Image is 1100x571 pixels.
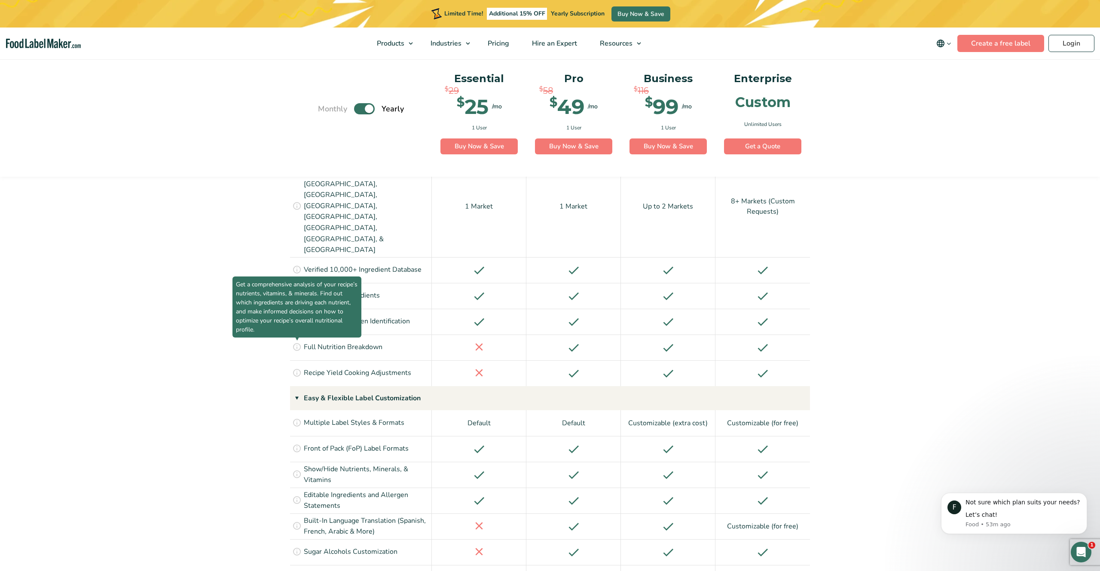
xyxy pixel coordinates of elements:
[477,28,519,59] a: Pricing
[304,464,429,486] p: Show/Hide Nutrients, Minerals, & Vitamins
[445,84,449,94] span: $
[629,138,707,155] a: Buy Now & Save
[1071,542,1091,562] iframe: Intercom live chat
[428,39,462,48] span: Industries
[597,39,633,48] span: Resources
[521,28,587,59] a: Hire an Expert
[535,138,612,155] a: Buy Now & Save
[1088,542,1095,549] span: 1
[440,138,518,155] a: Buy Now & Save
[543,84,553,97] span: 58
[621,410,715,436] div: Customizable (extra cost)
[724,71,801,87] p: Enterprise
[744,120,782,128] span: Unlimited Users
[492,102,502,111] span: /mo
[588,102,598,111] span: /mo
[539,84,543,94] span: $
[432,410,526,436] div: Default
[957,35,1044,52] a: Create a free label
[318,103,347,115] span: Monthly
[621,155,715,257] div: Up to 2 Markets
[535,71,612,87] p: Pro
[634,84,638,94] span: $
[550,96,584,117] div: 49
[304,490,429,512] p: Editable Ingredients and Allergen Statements
[444,9,483,18] span: Limited Time!
[304,546,397,558] p: Sugar Alcohols Customization
[290,386,810,410] div: Easy & Flexible Label Customization
[304,418,404,429] p: Multiple Label Styles & Formats
[382,103,404,115] span: Yearly
[432,155,526,257] div: 1 Market
[304,516,429,537] p: Built-In Language Translation (Spanish, French, Arabic & More)
[715,410,810,436] div: Customizable (for free)
[304,368,411,379] p: Recipe Yield Cooking Adjustments
[419,28,474,59] a: Industries
[457,96,489,117] div: 25
[645,96,653,109] span: $
[629,71,707,87] p: Business
[457,96,464,109] span: $
[661,124,676,132] span: 1 User
[487,8,547,20] span: Additional 15% OFF
[440,71,518,87] p: Essential
[304,342,382,353] p: Full Nutrition Breakdown
[682,102,692,111] span: /mo
[472,124,487,132] span: 1 User
[550,96,557,109] span: $
[645,96,678,117] div: 99
[304,264,422,276] p: Verified 10,000+ Ingredient Database
[1048,35,1094,52] a: Login
[304,443,409,454] p: Front of Pack (FoP) Label Formats
[366,28,417,59] a: Products
[304,157,429,255] p: Multi-Country Regulatory Compliance: [GEOGRAPHIC_DATA], [GEOGRAPHIC_DATA], [GEOGRAPHIC_DATA], [GE...
[735,95,791,109] div: Custom
[638,84,649,97] span: 116
[485,39,510,48] span: Pricing
[589,28,645,59] a: Resources
[928,480,1100,548] iframe: Intercom notifications message
[566,124,581,132] span: 1 User
[724,138,801,155] a: Get a Quote
[529,39,578,48] span: Hire an Expert
[611,6,670,21] a: Buy Now & Save
[715,155,810,257] div: 8+ Markets (Custom Requests)
[715,513,810,539] div: Customizable (for free)
[526,155,621,257] div: 1 Market
[449,84,459,97] span: 29
[551,9,605,18] span: Yearly Subscription
[374,39,405,48] span: Products
[354,104,375,115] label: Toggle
[232,276,361,338] span: Get a comprehensive analysis of your recipe’s nutrients, vitamins, & minerals. Find out which ing...
[526,410,621,436] div: Default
